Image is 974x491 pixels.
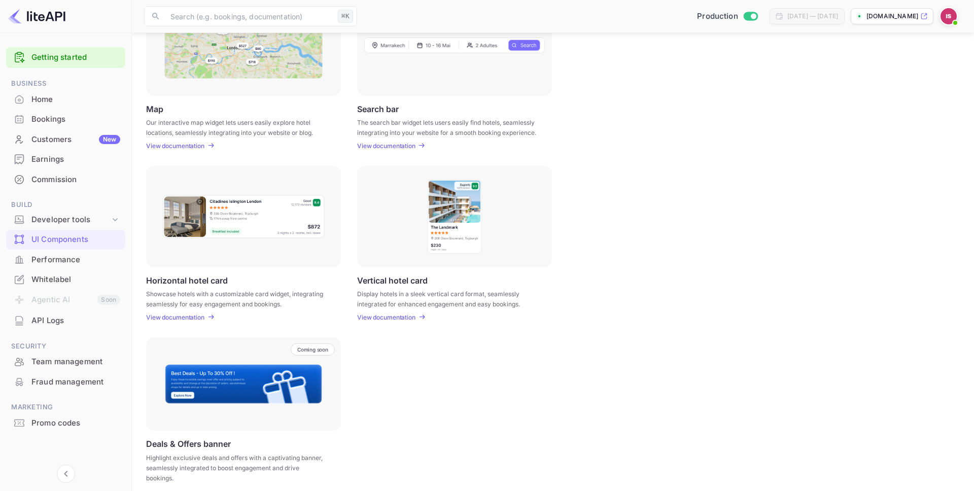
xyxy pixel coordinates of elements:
div: Promo codes [31,417,120,429]
div: Switch to Sandbox mode [693,11,761,22]
img: Idan Solimani [941,8,957,24]
input: Search (e.g. bookings, documentation) [164,6,334,26]
p: Deals & Offers banner [146,439,231,449]
div: Home [6,90,125,110]
div: API Logs [6,311,125,331]
a: Whitelabel [6,270,125,289]
img: Vertical hotel card Frame [427,179,482,255]
div: New [99,135,120,144]
p: View documentation [146,142,204,150]
div: Team management [6,352,125,372]
div: CustomersNew [6,130,125,150]
div: Promo codes [6,413,125,433]
a: View documentation [357,313,419,321]
p: Highlight exclusive deals and offers with a captivating banner, seamlessly integrated to boost en... [146,453,328,483]
div: Earnings [31,154,120,165]
p: Vertical hotel card [357,275,428,285]
a: View documentation [146,142,207,150]
img: Map Frame [164,12,323,79]
div: Getting started [6,47,125,68]
div: Developer tools [31,214,110,226]
p: Horizontal hotel card [146,275,228,285]
a: API Logs [6,311,125,330]
p: [DOMAIN_NAME] [866,12,918,21]
p: View documentation [146,313,204,321]
div: Bookings [6,110,125,129]
div: Team management [31,356,120,368]
span: Security [6,341,125,352]
p: Our interactive map widget lets users easily explore hotel locations, seamlessly integrating into... [146,118,328,136]
a: Getting started [31,52,120,63]
p: Showcase hotels with a customizable card widget, integrating seamlessly for easy engagement and b... [146,289,328,307]
p: Display hotels in a sleek vertical card format, seamlessly integrated for enhanced engagement and... [357,289,539,307]
img: Banner Frame [164,364,323,404]
a: Promo codes [6,413,125,432]
span: Production [697,11,738,22]
div: API Logs [31,315,120,327]
p: Search bar [357,104,399,114]
p: Map [146,104,163,114]
a: Team management [6,352,125,371]
a: Bookings [6,110,125,128]
a: Fraud management [6,372,125,391]
div: Performance [31,254,120,266]
div: Whitelabel [31,274,120,286]
span: Business [6,78,125,89]
a: View documentation [357,142,419,150]
div: ⌘K [338,10,353,23]
div: Whitelabel [6,270,125,290]
img: Horizontal hotel card Frame [162,194,325,239]
a: View documentation [146,313,207,321]
div: Fraud management [31,376,120,388]
div: Commission [6,170,125,190]
a: Home [6,90,125,109]
div: Developer tools [6,211,125,229]
p: The search bar widget lets users easily find hotels, seamlessly integrating into your website for... [357,118,539,136]
img: Search Frame [364,37,545,53]
span: Build [6,199,125,211]
div: Fraud management [6,372,125,392]
p: View documentation [357,142,415,150]
div: UI Components [6,230,125,250]
div: Home [31,94,120,106]
img: LiteAPI logo [8,8,65,24]
div: UI Components [31,234,120,245]
a: CustomersNew [6,130,125,149]
div: [DATE] — [DATE] [787,12,838,21]
a: Commission [6,170,125,189]
div: Bookings [31,114,120,125]
a: UI Components [6,230,125,249]
p: View documentation [357,313,415,321]
div: Commission [31,174,120,186]
a: Earnings [6,150,125,168]
div: Customers [31,134,120,146]
p: Coming soon [297,346,328,353]
a: Performance [6,250,125,269]
span: Marketing [6,402,125,413]
div: Performance [6,250,125,270]
button: Collapse navigation [57,465,75,483]
div: Earnings [6,150,125,169]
